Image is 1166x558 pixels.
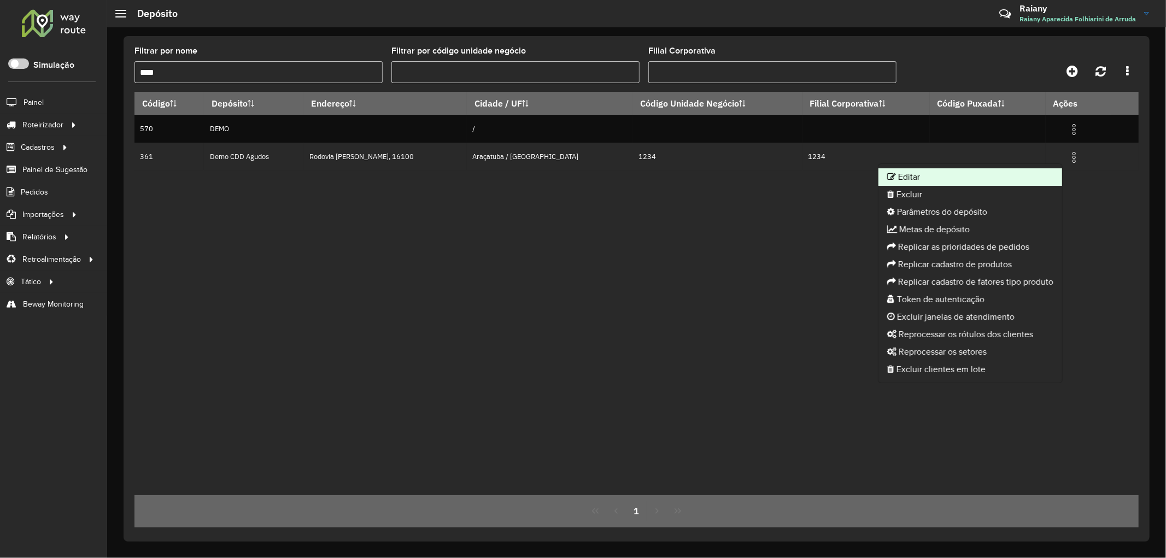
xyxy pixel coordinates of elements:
li: Token de autenticação [878,291,1062,308]
label: Filtrar por código unidade negócio [391,44,526,57]
li: Replicar cadastro de produtos [878,256,1062,273]
li: Excluir clientes em lote [878,361,1062,378]
td: 361 [134,143,204,171]
td: 570 [134,115,204,143]
th: Código Puxada [930,92,1046,115]
span: Cadastros [21,142,55,153]
li: Replicar cadastro de fatores tipo produto [878,273,1062,291]
span: Tático [21,276,41,287]
label: Simulação [33,58,74,72]
td: Rodovia [PERSON_NAME], 16100 [303,143,467,171]
li: Excluir [878,186,1062,203]
span: Roteirizador [22,119,63,131]
span: Painel de Sugestão [22,164,87,175]
a: Contato Rápido [993,2,1017,26]
span: Painel [24,97,44,108]
span: Relatórios [22,231,56,243]
th: Filial Corporativa [802,92,930,115]
th: Depósito [204,92,303,115]
li: Reprocessar os rótulos dos clientes [878,326,1062,343]
button: 1 [626,501,647,521]
li: Parâmetros do depósito [878,203,1062,221]
td: Araçatuba / [GEOGRAPHIC_DATA] [467,143,632,171]
h3: Raiany [1019,3,1136,14]
th: Endereço [303,92,467,115]
td: DEMO [204,115,303,143]
th: Código [134,92,204,115]
label: Filtrar por nome [134,44,197,57]
th: Ações [1046,92,1111,115]
li: Excluir janelas de atendimento [878,308,1062,326]
li: Replicar as prioridades de pedidos [878,238,1062,256]
td: Demo CDD Agudos [204,143,303,171]
th: Cidade / UF [467,92,632,115]
span: Raiany Aparecida Folhiarini de Arruda [1019,14,1136,24]
li: Editar [878,168,1062,186]
span: Pedidos [21,186,48,198]
h2: Depósito [126,8,178,20]
span: Importações [22,209,64,220]
li: Metas de depósito [878,221,1062,238]
span: Beway Monitoring [23,298,84,310]
td: 1234 [632,143,802,171]
td: / [467,115,632,143]
td: 1234 [802,143,930,171]
th: Código Unidade Negócio [632,92,802,115]
span: Retroalimentação [22,254,81,265]
li: Reprocessar os setores [878,343,1062,361]
label: Filial Corporativa [648,44,716,57]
